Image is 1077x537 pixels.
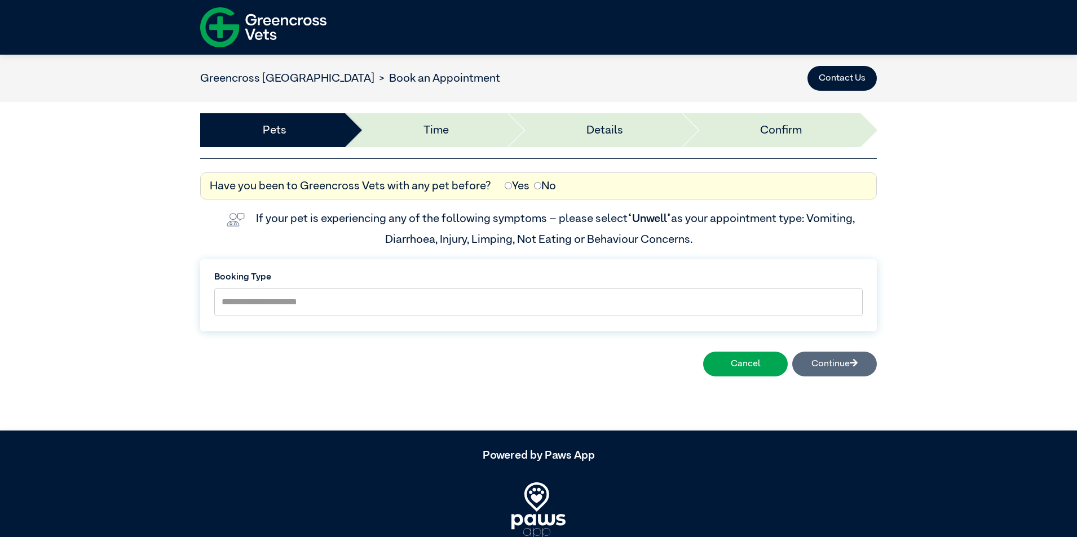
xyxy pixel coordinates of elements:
[628,213,671,224] span: “Unwell”
[214,270,863,284] label: Booking Type
[222,208,249,231] img: vet
[200,449,877,462] h5: Powered by Paws App
[534,177,556,194] label: No
[200,73,374,84] a: Greencross [GEOGRAPHIC_DATA]
[210,177,491,194] label: Have you been to Greencross Vets with any pet before?
[505,182,512,189] input: Yes
[263,122,286,139] a: Pets
[200,70,500,87] nav: breadcrumb
[534,182,541,189] input: No
[703,352,788,376] button: Cancel
[200,3,326,52] img: f-logo
[505,177,529,194] label: Yes
[807,66,877,91] button: Contact Us
[256,213,857,245] label: If your pet is experiencing any of the following symptoms – please select as your appointment typ...
[374,70,500,87] li: Book an Appointment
